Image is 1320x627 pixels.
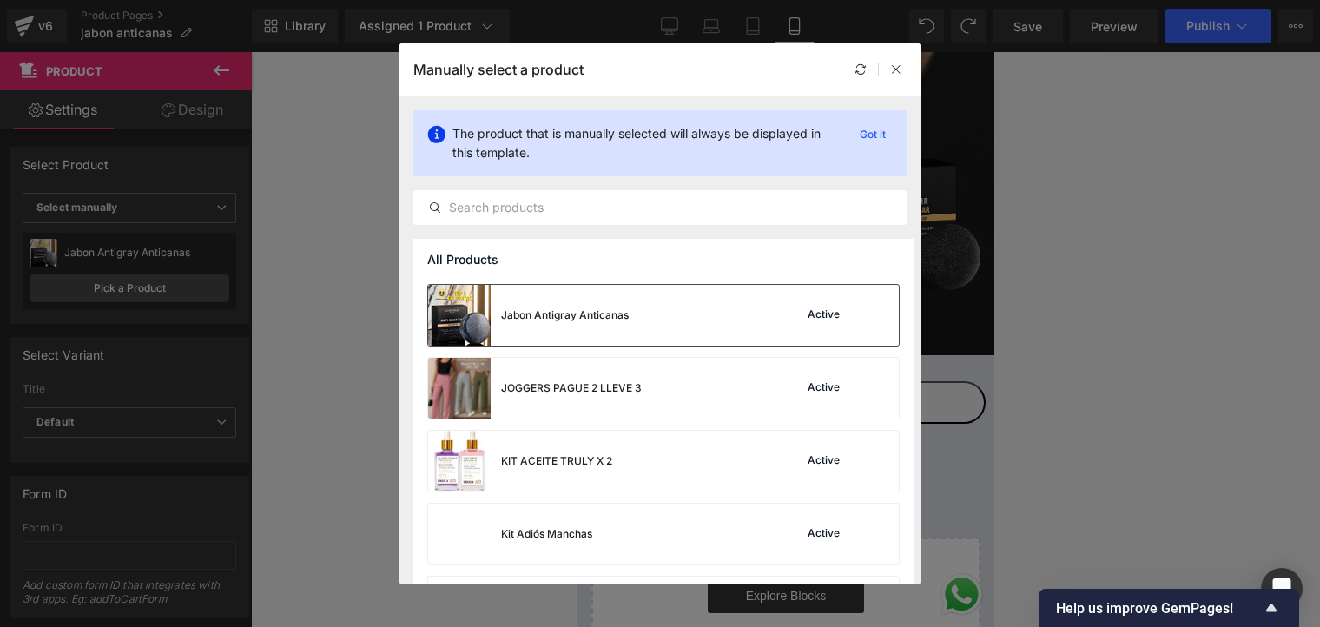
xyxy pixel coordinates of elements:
[428,504,491,564] img: product-img
[428,285,491,346] img: product-img
[804,454,843,468] div: Active
[804,527,843,541] div: Active
[9,329,408,372] button: Buy it now
[428,431,491,492] img: product-img
[414,197,906,218] input: Search products
[853,124,893,145] p: Got it
[360,518,408,566] a: Send a message via WhatsApp
[360,518,408,566] div: Open WhatsApp chat
[804,308,843,322] div: Active
[501,453,612,469] div: KIT ACEITE TRULY X 2
[1261,568,1303,610] div: Open Intercom Messenger
[1056,597,1282,618] button: Show survey - Help us improve GemPages!
[452,124,839,162] p: The product that is manually selected will always be displayed in this template.
[428,358,491,419] img: product-img
[501,526,592,542] div: Kit Adiós Manchas
[413,239,914,280] div: All Products
[130,526,287,561] a: Explore Blocks
[501,307,629,323] div: Jabon Antigray Anticanas
[501,380,642,396] div: JOGGERS PAGUE 2 LLEVE 3
[413,61,584,78] p: Manually select a product
[1056,600,1261,617] span: Help us improve GemPages!
[804,381,843,395] div: Active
